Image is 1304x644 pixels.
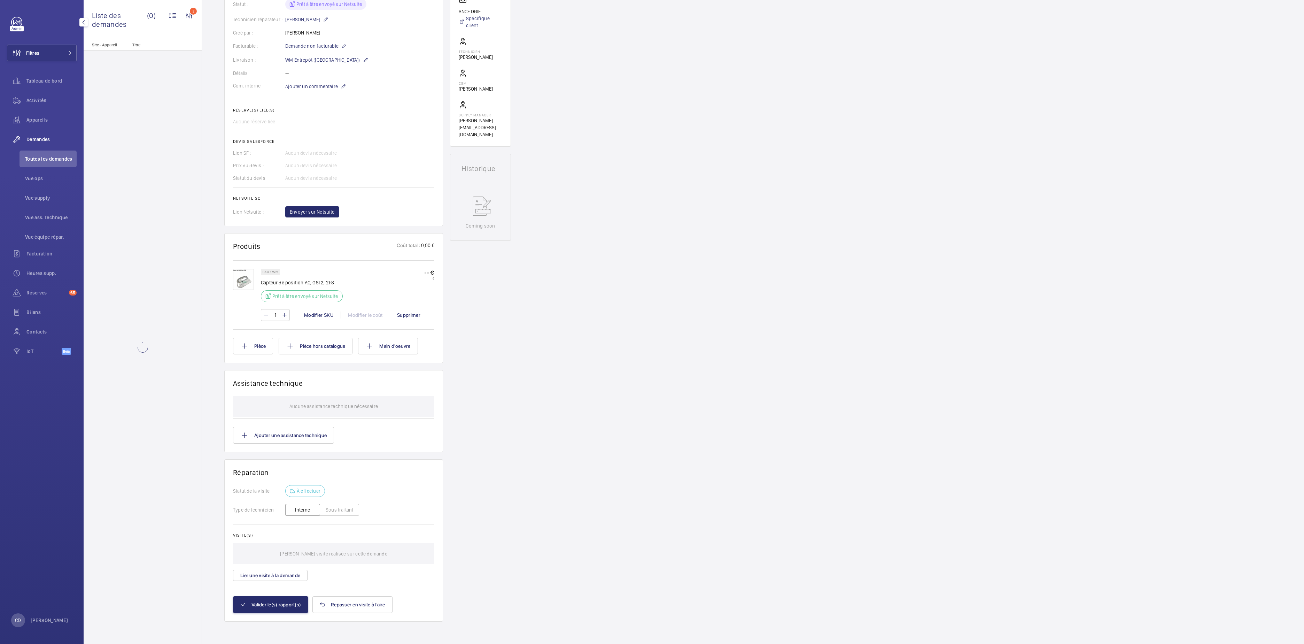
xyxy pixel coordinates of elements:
p: [PERSON_NAME] [285,15,328,24]
button: Ajouter une assistance technique [233,427,334,444]
span: Bilans [26,309,77,316]
span: 65 [69,290,77,296]
p: SNCF DGIF [459,8,502,15]
span: IoT [26,348,62,355]
p: Capteur de position AC, GSI 2, 2FS [261,279,347,286]
p: Titre [132,43,178,47]
h2: Devis Salesforce [233,139,434,144]
span: Appareils [26,116,77,123]
button: Lier une visite à la demande [233,570,308,581]
span: Liste des demandes [92,11,147,29]
span: Demande non facturable [285,43,339,49]
p: WM Entrepôt ([GEOGRAPHIC_DATA]) [285,56,368,64]
h1: Assistance technique [233,379,303,388]
span: Ajouter un commentaire [285,83,338,90]
span: Filtres [26,49,39,56]
span: Activités [26,97,77,104]
p: SKU 17521 [263,271,278,273]
button: Pièce hors catalogue [279,338,352,354]
button: Filtres [7,45,77,61]
button: Interne [285,504,320,516]
p: Technicien [459,49,493,54]
button: Envoyer sur Netsuite [285,206,339,217]
button: Main d'oeuvre [358,338,418,354]
p: Supply manager [459,113,502,117]
span: Toutes les demandes [25,155,77,162]
h2: Réserve(s) liée(s) [233,108,434,113]
p: Site - Appareil [84,43,130,47]
button: Sous traitant [320,504,359,516]
span: Demandes [26,136,77,143]
p: À effectuer [297,488,320,495]
span: Réserves [26,289,66,296]
a: Spécifique client [459,15,502,29]
button: Valider le(s) rapport(s) [233,596,308,613]
h1: Réparation [233,468,434,477]
button: Pièce [233,338,273,354]
span: Vue équipe répar. [25,233,77,240]
h1: Historique [461,165,499,172]
h1: Produits [233,242,261,251]
span: Envoyer sur Netsuite [290,208,335,215]
p: [PERSON_NAME][EMAIL_ADDRESS][DOMAIN_NAME] [459,117,502,138]
span: Facturation [26,250,77,257]
span: Vue supply [25,194,77,201]
p: [PERSON_NAME] [31,617,68,624]
span: Contacts [26,328,77,335]
p: -- € [424,276,434,281]
p: -- € [424,269,434,276]
h2: Netsuite SO [233,196,434,201]
p: 0,00 € [420,242,434,251]
p: [PERSON_NAME] [459,85,493,92]
p: Aucune assistance technique nécessaire [289,396,378,417]
p: Coût total : [397,242,420,251]
img: CsH1GyNzAEUfsXz4PowR-WIjvVHw5uNE05hy-TJPhWGMzcZK.png [233,269,254,290]
button: Repasser en visite à faire [312,596,393,613]
span: Tableau de bord [26,77,77,84]
p: [PERSON_NAME] [459,54,493,61]
span: Beta [62,348,71,355]
h2: Visite(s) [233,533,434,538]
div: Modifier SKU [297,312,341,319]
span: Vue ass. technique [25,214,77,221]
div: Supprimer [390,312,427,319]
p: CSM [459,81,493,85]
p: CD [15,617,21,624]
span: Heures supp. [26,270,77,277]
span: Vue ops [25,175,77,182]
p: [PERSON_NAME] visite realisée sur cette demande [280,543,387,564]
p: Prêt à être envoyé sur Netsuite [272,293,338,300]
p: Coming soon [466,222,495,229]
